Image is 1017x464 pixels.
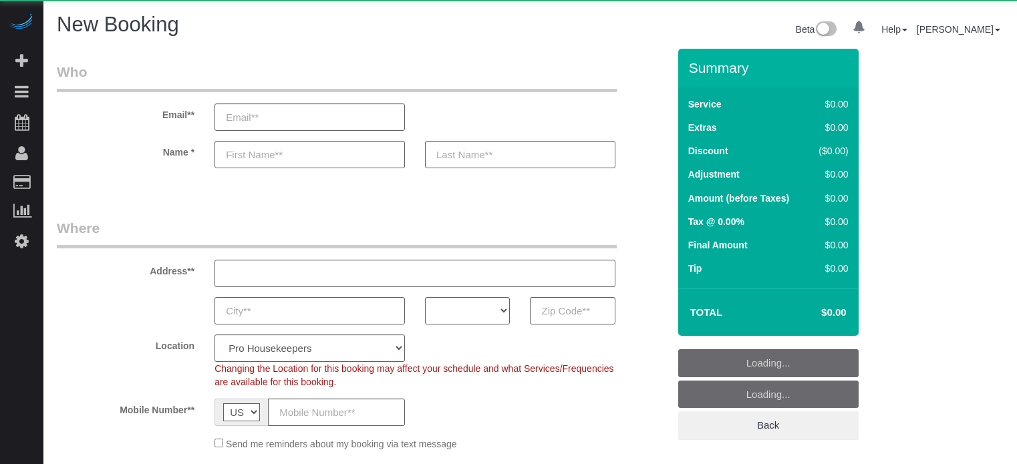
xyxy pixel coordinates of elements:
[530,297,615,324] input: Zip Code**
[813,97,849,111] div: $0.00
[781,307,846,318] h4: $0.00
[214,363,613,387] span: Changing the Location for this booking may affect your schedule and what Services/Frequencies are...
[57,218,617,248] legend: Where
[678,411,859,439] a: Back
[690,306,723,318] strong: Total
[688,215,744,228] label: Tax @ 0.00%
[57,62,617,92] legend: Who
[688,168,740,181] label: Adjustment
[57,13,179,36] span: New Booking
[688,262,702,275] label: Tip
[813,192,849,205] div: $0.00
[813,121,849,134] div: $0.00
[813,168,849,181] div: $0.00
[47,141,204,159] label: Name *
[688,144,728,158] label: Discount
[425,141,615,168] input: Last Name**
[688,121,717,134] label: Extras
[813,262,849,275] div: $0.00
[881,24,907,35] a: Help
[688,238,748,252] label: Final Amount
[917,24,1000,35] a: [PERSON_NAME]
[268,399,405,426] input: Mobile Number**
[226,439,457,449] span: Send me reminders about my booking via text message
[214,141,405,168] input: First Name**
[688,192,789,205] label: Amount (before Taxes)
[47,334,204,353] label: Location
[689,60,852,75] h3: Summary
[8,13,35,32] img: Automaid Logo
[813,215,849,228] div: $0.00
[813,144,849,158] div: ($0.00)
[796,24,837,35] a: Beta
[47,399,204,417] label: Mobile Number**
[688,97,722,111] label: Service
[813,238,849,252] div: $0.00
[815,21,837,39] img: New interface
